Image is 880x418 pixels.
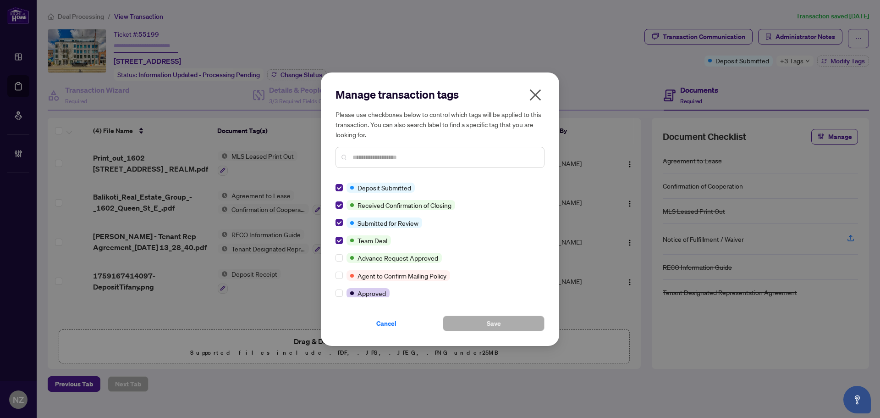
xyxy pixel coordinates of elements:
[357,271,446,281] span: Agent to Confirm Mailing Policy
[843,386,871,413] button: Open asap
[335,316,437,331] button: Cancel
[335,109,544,139] h5: Please use checkboxes below to control which tags will be applied to this transaction. You can al...
[335,87,544,102] h2: Manage transaction tags
[528,88,543,102] span: close
[357,288,386,298] span: Approved
[443,316,544,331] button: Save
[357,183,411,193] span: Deposit Submitted
[357,200,451,210] span: Received Confirmation of Closing
[357,253,438,263] span: Advance Request Approved
[357,218,418,228] span: Submitted for Review
[376,316,396,331] span: Cancel
[357,235,387,245] span: Team Deal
